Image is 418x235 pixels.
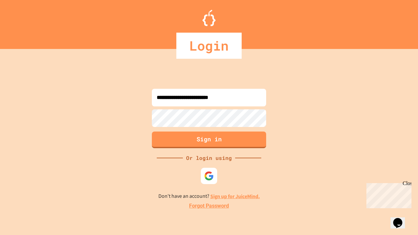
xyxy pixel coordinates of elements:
iframe: chat widget [391,209,411,228]
iframe: chat widget [364,180,411,208]
a: Sign up for JuiceMind. [210,193,260,200]
div: Login [176,33,242,59]
p: Don't have an account? [158,192,260,200]
img: Logo.svg [202,10,216,26]
div: Chat with us now!Close [3,3,45,41]
div: Or login using [183,154,235,162]
img: google-icon.svg [204,171,214,181]
button: Sign in [152,132,266,148]
a: Forgot Password [189,202,229,210]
